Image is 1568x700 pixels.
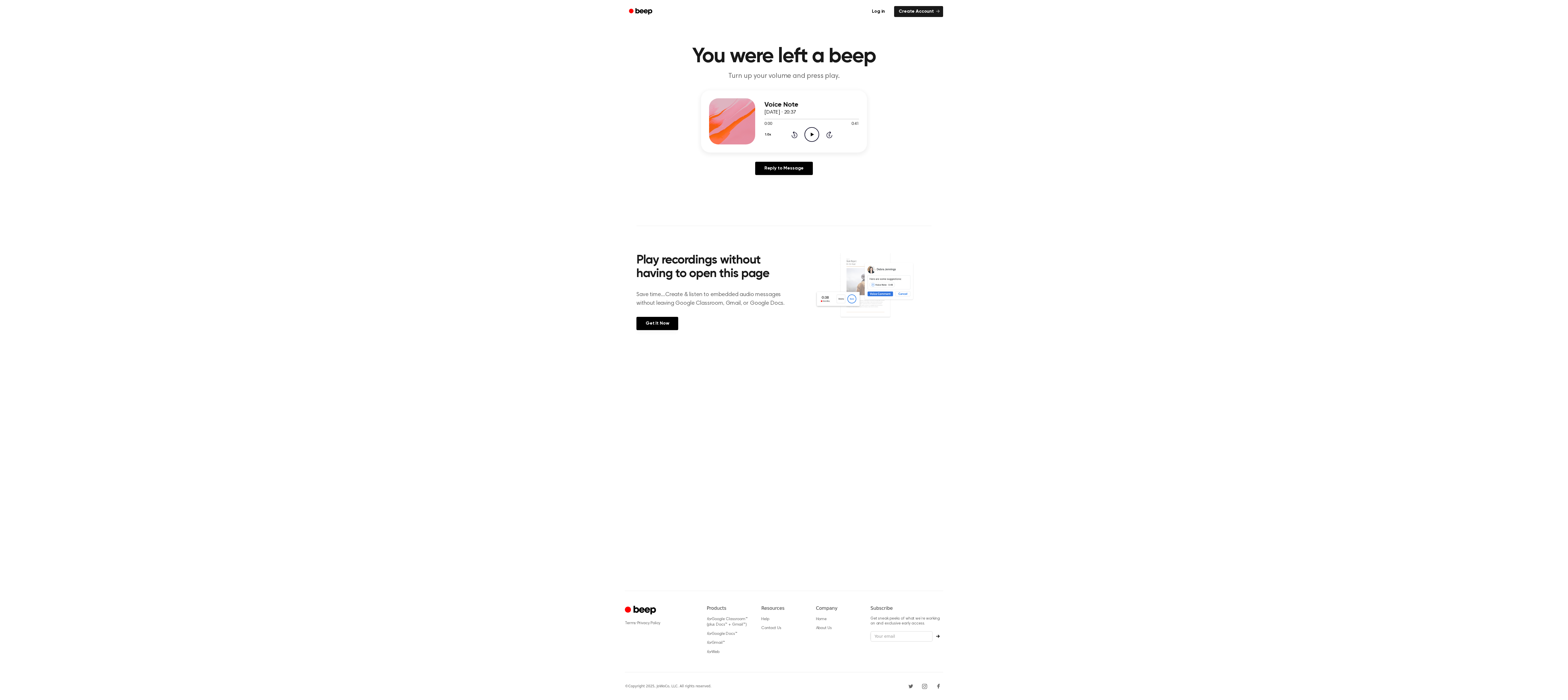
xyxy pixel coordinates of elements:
a: Beep [625,6,657,17]
a: Terms [625,621,636,625]
span: 0:00 [764,121,772,127]
div: · [625,620,698,626]
a: Log in [866,5,891,18]
a: About Us [816,626,832,630]
h6: Resources [761,605,806,612]
a: Contact Us [761,626,781,630]
a: Instagram [920,682,929,691]
h1: You were left a beep [636,46,932,67]
h6: Subscribe [870,605,943,612]
a: Cruip [625,605,657,616]
a: Help [761,617,769,621]
h3: Voice Note [764,101,859,109]
a: Facebook [934,682,943,691]
h6: Products [707,605,752,612]
a: forGmail™ [707,641,725,645]
p: Turn up your volume and press play. [673,71,895,81]
div: © Copyright 2025, JoWoCo, LLC. All rights reserved. [625,684,711,689]
a: Home [816,617,827,621]
p: Save time....Create & listen to embedded audio messages without leaving Google Classroom, Gmail, ... [636,290,792,308]
a: Privacy Policy [637,621,661,625]
a: forGoogle Classroom™ (plus Docs™ + Gmail™) [707,617,748,627]
a: Get It Now [636,317,678,330]
a: Create Account [894,6,943,17]
span: [DATE] · 20:37 [764,110,796,115]
span: 0:41 [851,121,859,127]
h6: Company [816,605,861,612]
a: Twitter [906,682,915,691]
i: for [707,641,712,645]
input: Your email [870,631,933,642]
button: Subscribe [933,635,943,638]
a: Reply to Message [755,162,813,175]
i: for [707,617,712,621]
a: forGoogle Docs™ [707,632,737,636]
i: for [707,632,712,636]
p: Get sneak peeks of what we’re working on and exclusive early access. [870,616,943,626]
h2: Play recordings without having to open this page [636,254,792,281]
img: Voice Comments on Docs and Recording Widget [815,252,932,330]
i: for [707,650,712,654]
a: forWeb [707,650,719,654]
button: 1.0x [764,130,773,140]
